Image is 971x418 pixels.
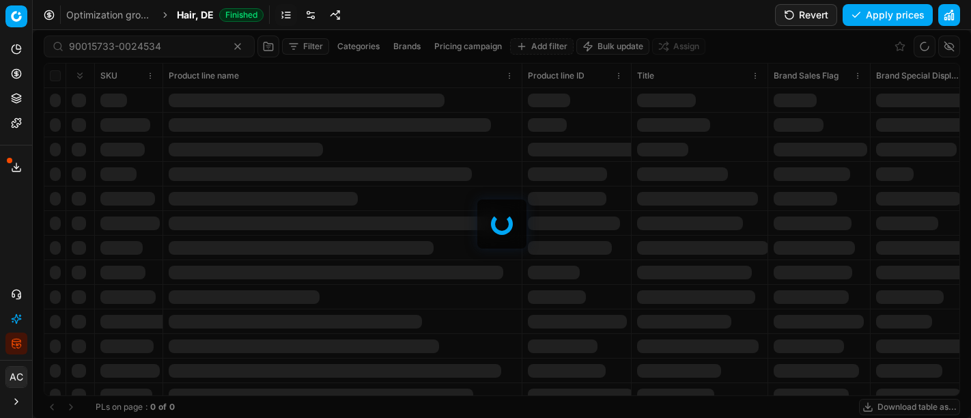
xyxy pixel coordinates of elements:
button: Apply prices [843,4,933,26]
a: Optimization groups [66,8,154,22]
span: AC [6,367,27,387]
nav: breadcrumb [66,8,264,22]
button: AC [5,366,27,388]
button: Revert [775,4,837,26]
span: Finished [219,8,264,22]
span: Hair, DEFinished [177,8,264,22]
span: Hair, DE [177,8,214,22]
